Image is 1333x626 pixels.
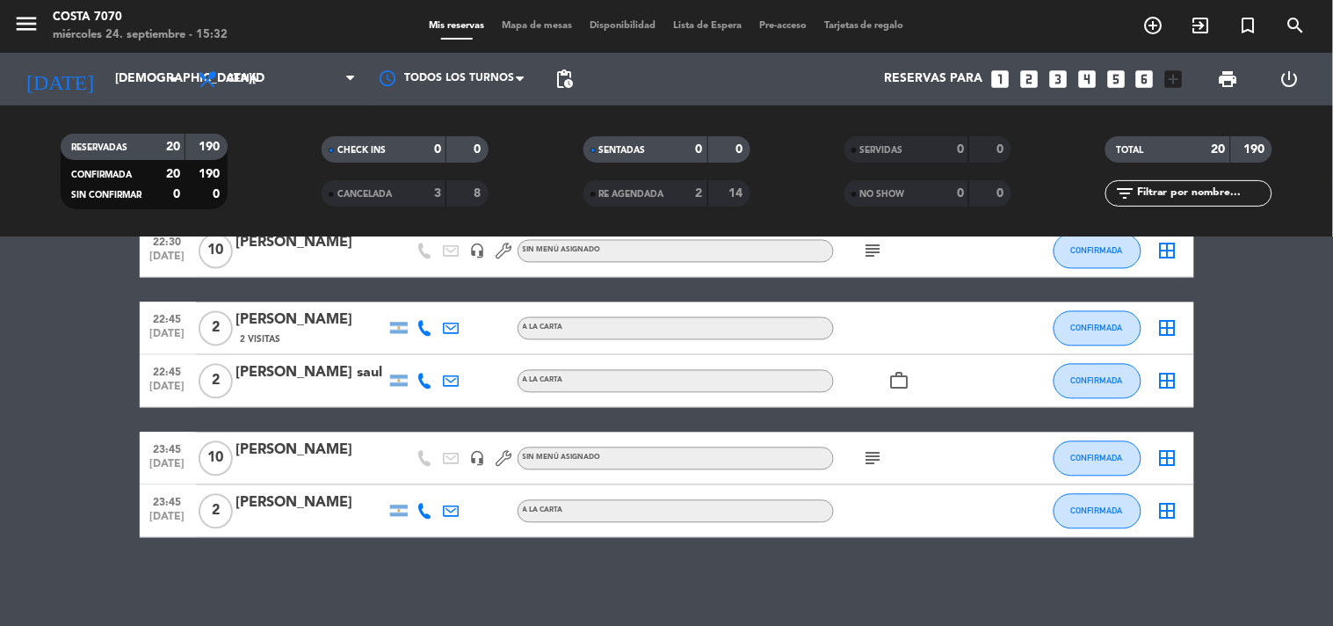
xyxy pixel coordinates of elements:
strong: 190 [199,168,223,180]
strong: 0 [475,143,485,156]
span: Sin menú asignado [523,247,601,254]
button: CONFIRMADA [1054,234,1141,269]
strong: 0 [957,187,964,200]
i: [DATE] [13,60,106,98]
span: 2 [199,364,233,399]
span: RE AGENDADA [599,190,664,199]
span: CONFIRMADA [71,171,132,179]
div: miércoles 24. septiembre - 15:32 [53,26,228,44]
span: CONFIRMADA [1071,376,1123,386]
span: TOTAL [1116,146,1143,155]
i: looks_4 [1076,68,1098,91]
span: [DATE] [146,512,190,532]
span: Sin menú asignado [523,455,601,462]
strong: 0 [996,143,1007,156]
i: power_settings_new [1279,69,1300,90]
span: Pre-acceso [750,21,815,31]
i: headset_mic [470,451,486,467]
i: looks_one [989,68,1011,91]
span: CANCELADA [337,190,392,199]
strong: 0 [696,143,703,156]
span: CONFIRMADA [1071,246,1123,256]
span: [DATE] [146,382,190,402]
button: CONFIRMADA [1054,311,1141,346]
strong: 0 [213,188,223,200]
i: subject [863,448,884,469]
span: 22:30 [146,231,190,251]
strong: 0 [434,143,441,156]
strong: 2 [696,187,703,200]
div: [PERSON_NAME] [236,492,386,515]
div: LOG OUT [1259,53,1320,106]
strong: 0 [735,143,746,156]
span: SERVIDAS [860,146,903,155]
span: CHECK INS [337,146,386,155]
strong: 20 [166,168,180,180]
span: 22:45 [146,309,190,329]
i: filter_list [1114,183,1135,204]
strong: 3 [434,187,441,200]
span: [DATE] [146,329,190,349]
span: 23:45 [146,491,190,512]
span: Tarjetas de regalo [815,21,913,31]
span: Mis reservas [420,21,493,31]
span: SENTADAS [599,146,646,155]
strong: 20 [166,141,180,153]
div: Costa 7070 [53,9,228,26]
i: looks_5 [1105,68,1127,91]
span: A LA CARTA [523,507,563,514]
i: turned_in_not [1238,15,1259,36]
i: add_box [1163,68,1185,91]
strong: 190 [1244,143,1269,156]
i: headset_mic [470,244,486,259]
div: [PERSON_NAME] saul [236,362,386,385]
span: print [1218,69,1239,90]
span: NO SHOW [860,190,905,199]
button: CONFIRMADA [1054,494,1141,529]
span: CONFIRMADA [1071,506,1123,516]
span: 10 [199,441,233,477]
i: subject [863,241,884,262]
i: search [1286,15,1307,36]
button: CONFIRMADA [1054,364,1141,399]
i: exit_to_app [1191,15,1212,36]
i: looks_two [1018,68,1040,91]
i: add_circle_outline [1143,15,1164,36]
span: SIN CONFIRMAR [71,191,141,200]
span: Mapa de mesas [493,21,581,31]
span: CONFIRMADA [1071,324,1123,333]
strong: 20 [1212,143,1226,156]
i: arrow_drop_down [163,69,185,90]
strong: 8 [475,187,485,200]
span: 23:45 [146,439,190,459]
div: [PERSON_NAME] [236,440,386,462]
strong: 0 [173,188,180,200]
div: [PERSON_NAME] [236,309,386,332]
strong: 14 [728,187,746,200]
span: A LA CARTA [523,377,563,384]
span: 2 Visitas [241,333,281,347]
input: Filtrar por nombre... [1135,184,1271,203]
div: [PERSON_NAME] [236,232,386,255]
span: CONFIRMADA [1071,454,1123,463]
span: Cena [227,73,257,85]
span: [DATE] [146,459,190,479]
i: looks_6 [1134,68,1156,91]
span: Disponibilidad [581,21,664,31]
i: work_outline [889,371,910,392]
strong: 0 [996,187,1007,200]
i: menu [13,11,40,37]
i: border_all [1157,241,1178,262]
span: 10 [199,234,233,269]
i: border_all [1157,371,1178,392]
span: A LA CARTA [523,324,563,331]
button: menu [13,11,40,43]
i: looks_3 [1047,68,1069,91]
span: RESERVADAS [71,143,127,152]
span: 22:45 [146,361,190,382]
span: Reservas para [884,72,982,86]
strong: 190 [199,141,223,153]
strong: 0 [957,143,964,156]
i: border_all [1157,448,1178,469]
span: [DATE] [146,251,190,272]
